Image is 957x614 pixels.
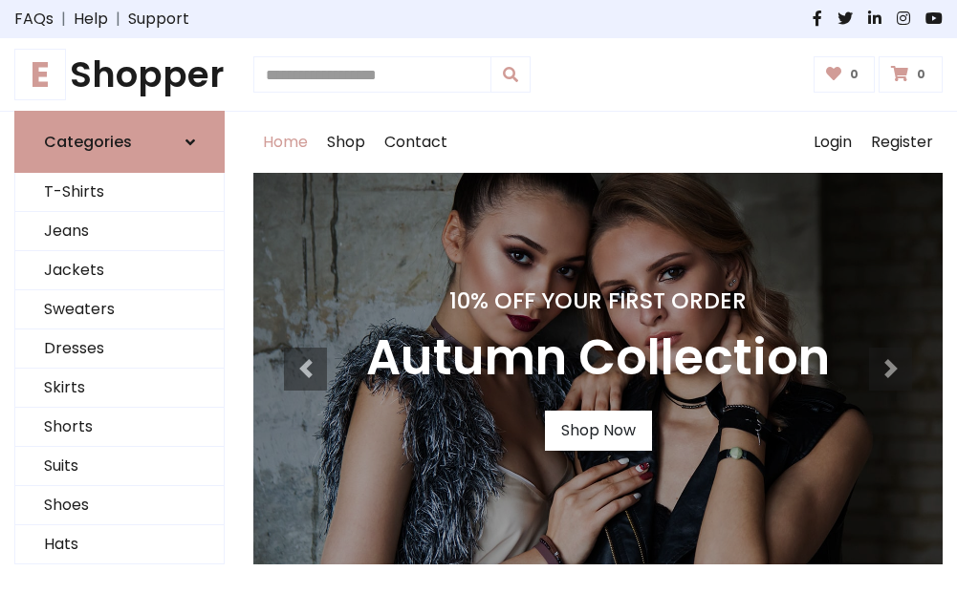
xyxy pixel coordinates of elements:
[14,53,225,95] h1: Shopper
[317,112,375,173] a: Shop
[861,112,943,173] a: Register
[14,8,54,31] a: FAQs
[128,8,189,31] a: Support
[74,8,108,31] a: Help
[14,111,225,173] a: Categories
[54,8,74,31] span: |
[912,66,930,83] span: 0
[366,287,830,314] h4: 10% Off Your First Order
[375,112,457,173] a: Contact
[15,212,224,251] a: Jeans
[15,408,224,447] a: Shorts
[15,369,224,408] a: Skirts
[545,411,652,451] a: Shop Now
[366,329,830,388] h3: Autumn Collection
[804,112,861,173] a: Login
[14,49,66,100] span: E
[15,486,224,525] a: Shoes
[15,251,224,290] a: Jackets
[879,56,943,93] a: 0
[14,53,225,95] a: EShopper
[253,112,317,173] a: Home
[15,173,224,212] a: T-Shirts
[814,56,876,93] a: 0
[108,8,128,31] span: |
[15,329,224,369] a: Dresses
[44,133,132,151] h6: Categories
[845,66,863,83] span: 0
[15,447,224,486] a: Suits
[15,525,224,564] a: Hats
[15,290,224,329] a: Sweaters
